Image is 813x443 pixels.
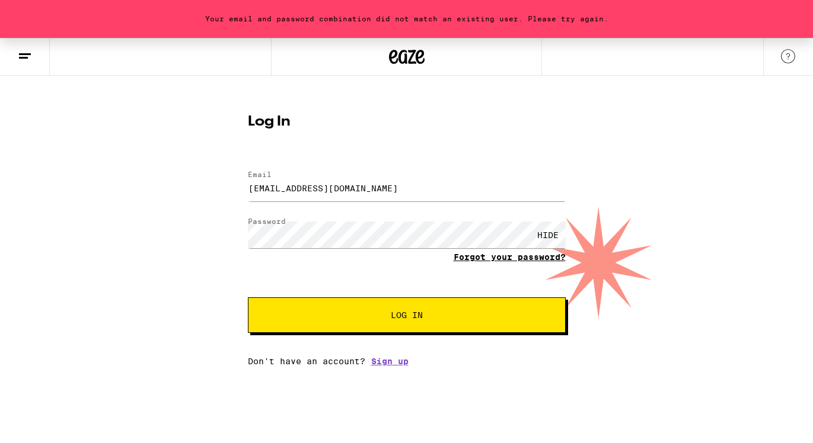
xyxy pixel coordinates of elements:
button: Log In [248,297,566,333]
div: Don't have an account? [248,357,566,366]
label: Email [248,171,272,178]
div: HIDE [530,221,566,248]
label: Password [248,217,286,225]
h1: Log In [248,115,566,129]
a: Sign up [371,357,409,366]
span: Log In [391,311,423,319]
input: Email [248,175,566,201]
span: Hi. Need any help? [7,8,85,18]
a: Forgot your password? [454,252,566,262]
